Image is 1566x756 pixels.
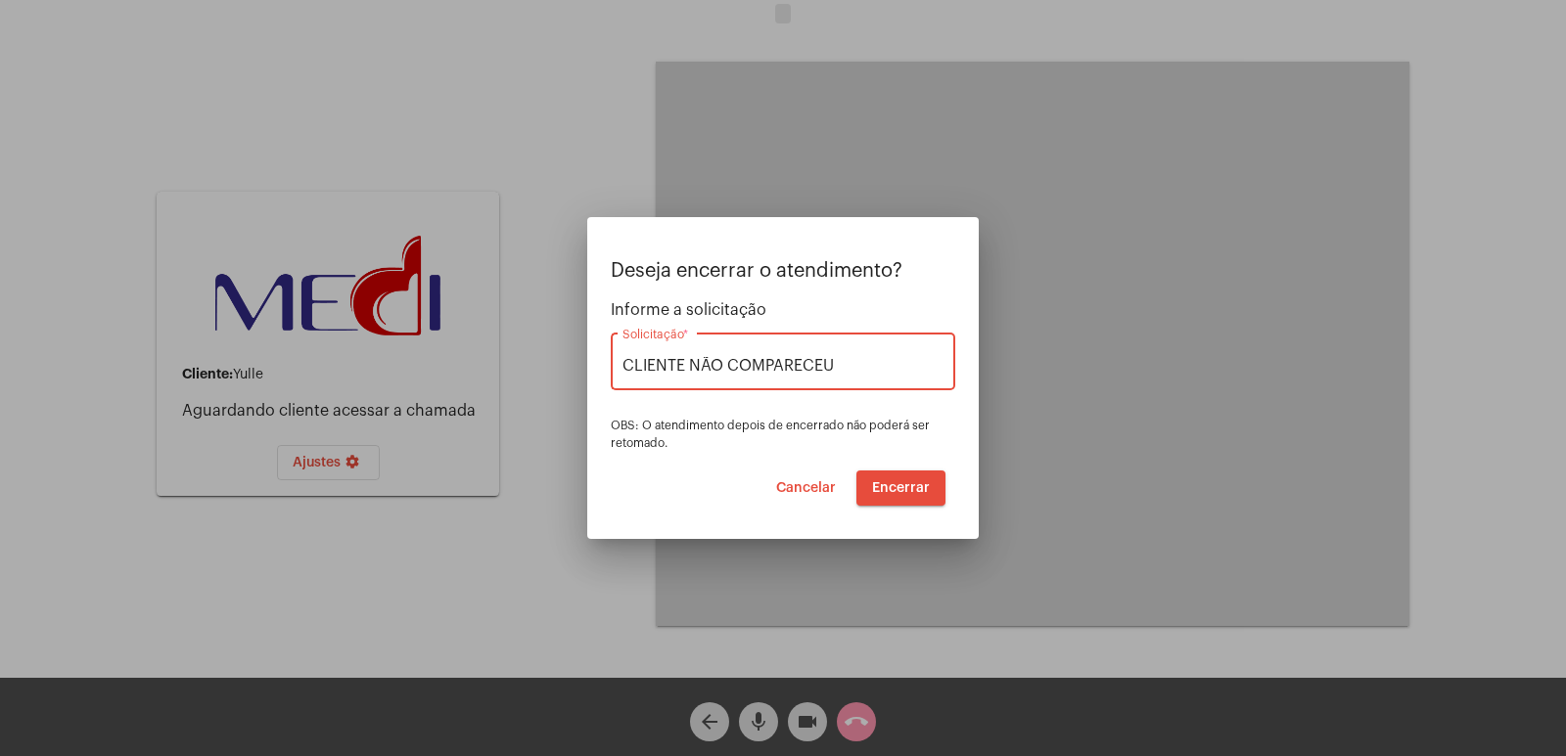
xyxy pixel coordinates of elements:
[611,420,930,449] span: OBS: O atendimento depois de encerrado não poderá ser retomado.
[760,470,852,506] button: Cancelar
[856,470,945,506] button: Encerrar
[611,301,955,319] span: Informe a solicitação
[872,481,930,495] span: Encerrar
[776,481,836,495] span: Cancelar
[611,260,955,282] p: Deseja encerrar o atendimento?
[622,357,944,375] input: Buscar solicitação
